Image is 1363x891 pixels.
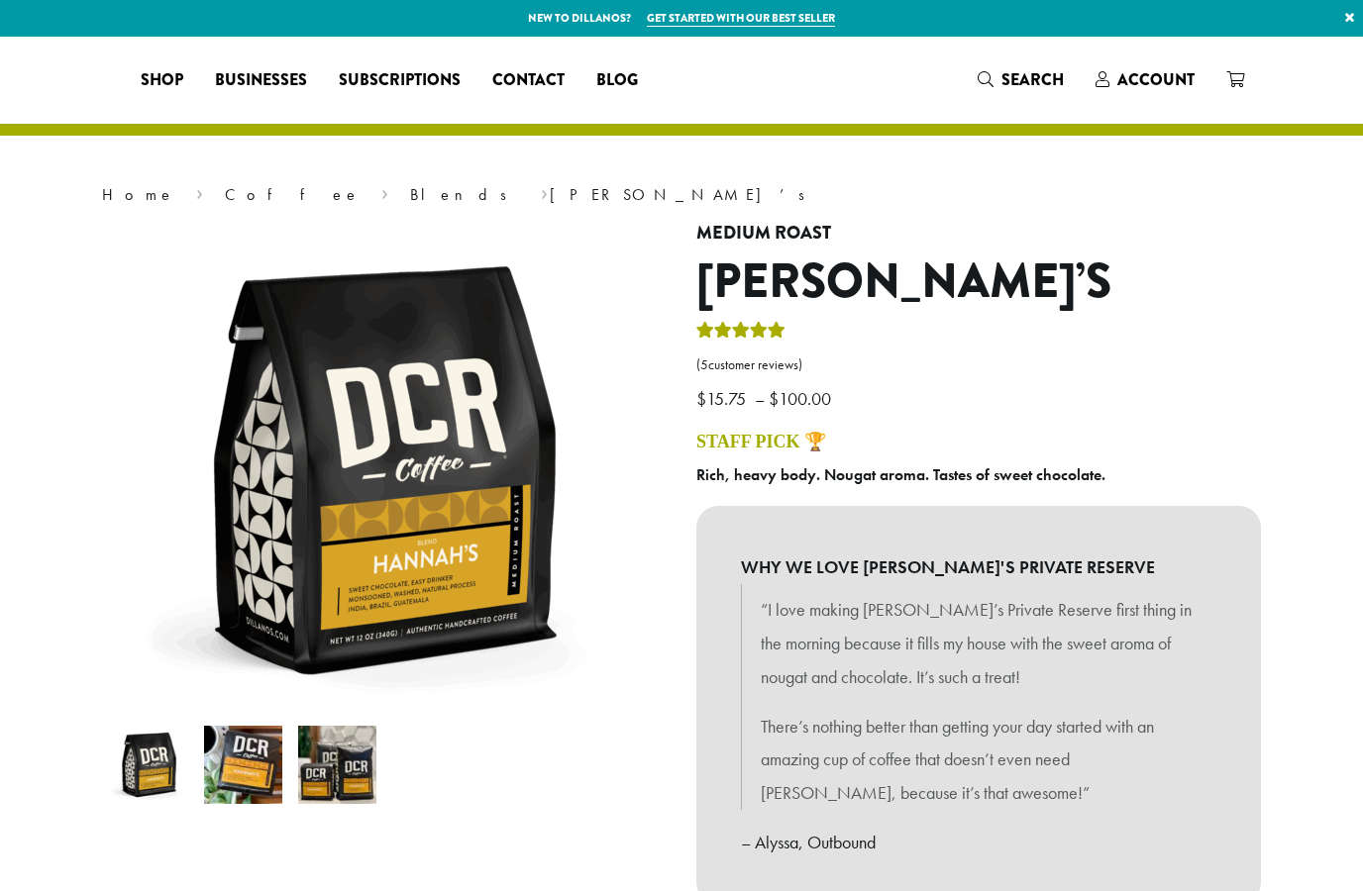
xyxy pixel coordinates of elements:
[1001,68,1064,91] span: Search
[741,826,1216,859] p: – Alyssa, Outbound
[541,176,548,207] span: ›
[696,387,751,410] bdi: 15.75
[769,387,836,410] bdi: 100.00
[410,184,520,205] a: Blends
[769,387,779,410] span: $
[125,64,199,96] a: Shop
[596,68,638,93] span: Blog
[381,176,388,207] span: ›
[700,356,708,373] span: 5
[1117,68,1195,91] span: Account
[298,726,376,804] img: Hannah's - Image 3
[339,68,461,93] span: Subscriptions
[492,68,565,93] span: Contact
[696,319,786,348] div: Rated 5.00 out of 5
[761,593,1197,693] p: “I love making [PERSON_NAME]’s Private Reserve first thing in the morning because it fills my hou...
[204,726,282,804] img: Hannah's - Image 2
[102,183,1261,207] nav: Breadcrumb
[110,726,188,804] img: Hannah's
[696,223,1261,245] h4: Medium Roast
[696,253,1261,311] h1: [PERSON_NAME]’s
[225,184,361,205] a: Coffee
[141,68,183,93] span: Shop
[647,10,835,27] a: Get started with our best seller
[696,464,1105,485] b: Rich, heavy body. Nougat aroma. Tastes of sweet chocolate.
[696,387,706,410] span: $
[755,387,765,410] span: –
[962,63,1080,96] a: Search
[761,710,1197,810] p: There’s nothing better than getting your day started with an amazing cup of coffee that doesn’t e...
[696,432,826,451] a: STAFF PICK 🏆
[102,184,175,205] a: Home
[696,355,1261,375] a: (5customer reviews)
[741,550,1216,584] b: WHY WE LOVE [PERSON_NAME]'S PRIVATE RESERVE
[196,176,203,207] span: ›
[215,68,307,93] span: Businesses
